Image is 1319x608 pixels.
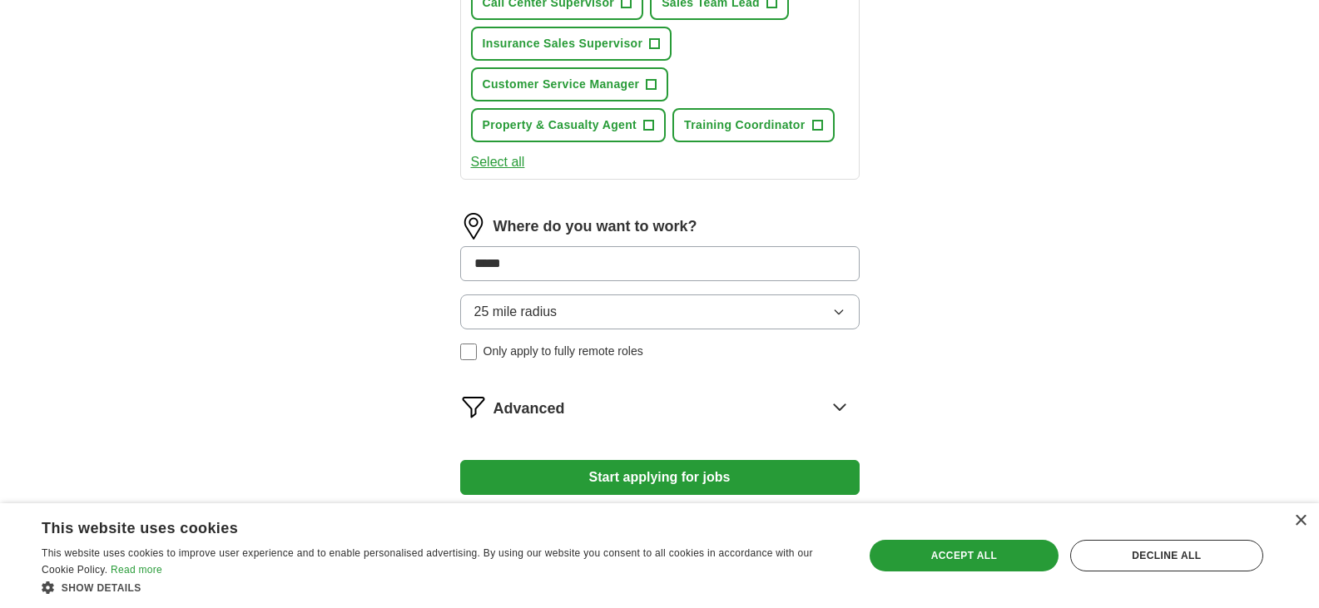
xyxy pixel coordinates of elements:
[460,213,487,240] img: location.png
[460,460,860,495] button: Start applying for jobs
[483,35,643,52] span: Insurance Sales Supervisor
[460,393,487,420] img: filter
[870,540,1059,571] div: Accept all
[493,215,697,238] label: Where do you want to work?
[42,547,813,576] span: This website uses cookies to improve user experience and to enable personalised advertising. By u...
[1070,540,1263,571] div: Decline all
[460,502,860,517] p: By registering, you consent to us applying to suitable jobs for you
[471,27,672,61] button: Insurance Sales Supervisor
[471,108,667,142] button: Property & Casualty Agent
[460,294,860,329] button: 25 mile radius
[460,344,477,360] input: Only apply to fully remote roles
[483,116,637,134] span: Property & Casualty Agent
[42,513,798,538] div: This website uses cookies
[471,67,669,101] button: Customer Service Manager
[493,398,565,420] span: Advanced
[483,76,640,93] span: Customer Service Manager
[672,108,834,142] button: Training Coordinator
[483,343,643,360] span: Only apply to fully remote roles
[474,302,558,322] span: 25 mile radius
[684,116,805,134] span: Training Coordinator
[111,564,162,576] a: Read more, opens a new window
[42,579,840,596] div: Show details
[1294,515,1307,527] div: Close
[471,152,525,172] button: Select all
[62,582,141,594] span: Show details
